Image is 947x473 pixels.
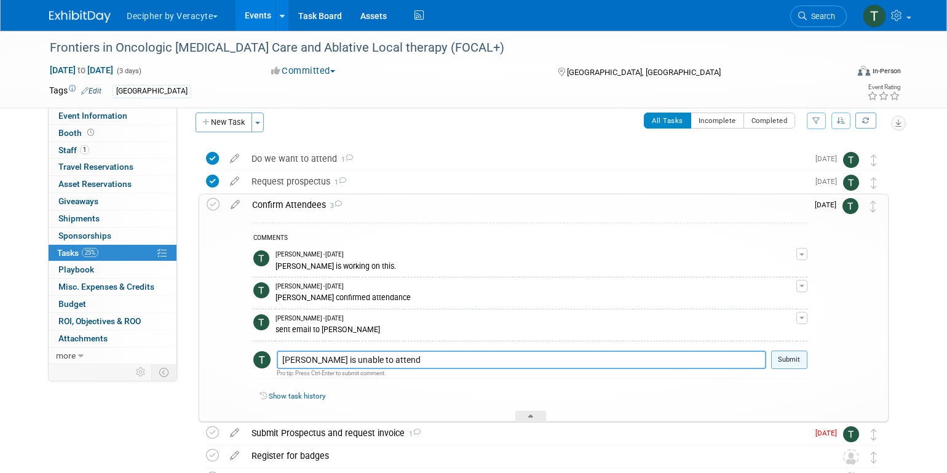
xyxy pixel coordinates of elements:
[76,65,87,75] span: to
[275,282,344,291] span: [PERSON_NAME] - [DATE]
[815,154,843,163] span: [DATE]
[49,142,176,159] a: Staff1
[224,176,245,187] a: edit
[49,313,176,330] a: ROI, Objectives & ROO
[58,179,132,189] span: Asset Reservations
[326,202,342,210] span: 3
[269,392,325,400] a: Show task history
[275,291,796,303] div: [PERSON_NAME] confirmed attendance
[152,364,177,380] td: Toggle Event Tabs
[58,111,127,121] span: Event Information
[275,250,344,259] span: [PERSON_NAME] - [DATE]
[49,245,176,261] a: Tasks25%
[58,196,98,206] span: Giveaways
[253,314,269,330] img: Tony Alvarado
[275,260,796,271] div: [PERSON_NAME] is working on this.
[267,65,340,78] button: Committed
[224,450,245,461] a: edit
[116,67,141,75] span: (3 days)
[815,177,843,186] span: [DATE]
[330,178,346,186] span: 1
[871,154,877,166] i: Move task
[49,279,176,295] a: Misc. Expenses & Credits
[49,330,176,347] a: Attachments
[81,87,101,95] a: Edit
[82,248,98,257] span: 25%
[843,152,859,168] img: Tony Alvarado
[858,66,870,76] img: Format-Inperson.png
[49,108,176,124] a: Event Information
[245,171,808,192] div: Request prospectus
[277,369,766,377] div: Pro tip: Press Ctrl-Enter to submit comment.
[275,314,344,323] span: [PERSON_NAME] - [DATE]
[58,145,89,155] span: Staff
[58,128,97,138] span: Booth
[49,159,176,175] a: Travel Reservations
[771,351,807,369] button: Submit
[49,65,114,76] span: [DATE] [DATE]
[253,351,271,368] img: Tony Alvarado
[815,429,843,437] span: [DATE]
[49,125,176,141] a: Booth
[863,4,886,28] img: Tony Alvarado
[49,210,176,227] a: Shipments
[58,231,111,240] span: Sponsorships
[870,201,876,212] i: Move task
[85,128,97,137] span: Booth not reserved yet
[57,248,98,258] span: Tasks
[275,323,796,335] div: sent email to [PERSON_NAME]
[58,162,133,172] span: Travel Reservations
[224,427,245,439] a: edit
[49,10,111,23] img: ExhibitDay
[855,113,876,129] a: Refresh
[58,213,100,223] span: Shipments
[774,64,901,82] div: Event Format
[807,12,835,21] span: Search
[49,84,101,98] td: Tags
[871,451,877,463] i: Move task
[872,66,901,76] div: In-Person
[644,113,691,129] button: All Tasks
[49,176,176,193] a: Asset Reservations
[843,175,859,191] img: Tony Alvarado
[843,449,859,465] img: Unassigned
[867,84,900,90] div: Event Rating
[245,445,818,466] div: Register for badges
[130,364,152,380] td: Personalize Event Tab Strip
[691,113,744,129] button: Incomplete
[245,148,808,169] div: Do we want to attend
[49,261,176,278] a: Playbook
[871,177,877,189] i: Move task
[337,156,353,164] span: 1
[743,113,796,129] button: Completed
[245,423,808,443] div: Submit Prospectus and request invoice
[246,194,807,215] div: Confirm Attendees
[49,348,176,364] a: more
[46,37,828,59] div: Frontiers in Oncologic [MEDICAL_DATA] Care and Ablative Local therapy (FOCAL+)
[80,145,89,154] span: 1
[790,6,847,27] a: Search
[58,316,141,326] span: ROI, Objectives & ROO
[224,199,246,210] a: edit
[49,228,176,244] a: Sponsorships
[253,233,807,245] div: COMMENTS
[224,153,245,164] a: edit
[871,429,877,440] i: Move task
[815,201,842,209] span: [DATE]
[113,85,191,98] div: [GEOGRAPHIC_DATA]
[253,250,269,266] img: Tony Alvarado
[843,426,859,442] img: Tony Alvarado
[567,68,721,77] span: [GEOGRAPHIC_DATA], [GEOGRAPHIC_DATA]
[842,198,858,214] img: Tony Alvarado
[196,113,252,132] button: New Task
[253,282,269,298] img: Tony Alvarado
[58,333,108,343] span: Attachments
[56,351,76,360] span: more
[49,296,176,312] a: Budget
[405,430,421,438] span: 1
[58,264,94,274] span: Playbook
[58,299,86,309] span: Budget
[49,193,176,210] a: Giveaways
[58,282,154,292] span: Misc. Expenses & Credits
